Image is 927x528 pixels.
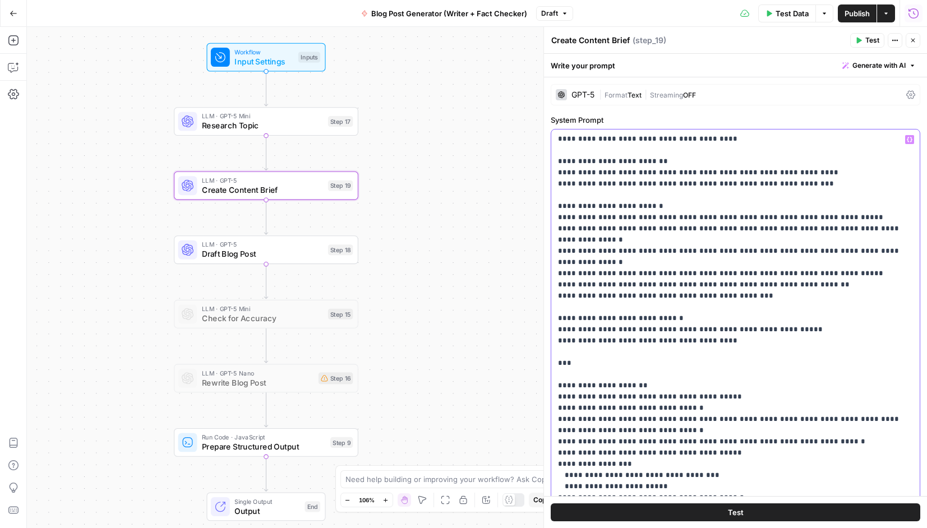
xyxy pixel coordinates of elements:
span: Publish [845,8,870,19]
button: Draft [536,6,573,21]
label: System Prompt [551,114,920,126]
div: LLM · GPT-5 NanoRewrite Blog PostStep 16 [174,364,358,392]
span: LLM · GPT-5 [202,175,323,185]
span: Copy [533,495,550,505]
span: Rewrite Blog Post [202,377,313,388]
span: Run Code · JavaScript [202,432,326,442]
button: Test [551,503,920,521]
span: Research Topic [202,119,323,131]
span: | [642,89,650,100]
div: Step 17 [328,116,353,127]
div: LLM · GPT-5Create Content BriefStep 19 [174,172,358,200]
span: LLM · GPT-5 [202,240,323,249]
span: Format [605,91,628,99]
g: Edge from step_9 to end [264,457,268,492]
span: 106% [359,495,375,504]
div: Inputs [298,52,320,63]
textarea: Create Content Brief [551,35,630,46]
div: Run Code · JavaScriptPrepare Structured OutputStep 9 [174,428,358,457]
span: Blog Post Generator (Writer + Fact Checker) [371,8,527,19]
span: Test Data [776,8,809,19]
span: Prepare Structured Output [202,441,326,452]
span: LLM · GPT-5 Mini [202,304,323,313]
span: Text [628,91,642,99]
button: Test Data [758,4,815,22]
span: Workflow [234,47,293,57]
span: Test [728,507,744,518]
span: Input Settings [234,55,293,67]
span: LLM · GPT-5 Mini [202,112,323,121]
div: End [305,501,320,512]
div: Step 16 [319,372,353,384]
button: Blog Post Generator (Writer + Fact Checker) [354,4,534,22]
g: Edge from step_17 to step_19 [264,136,268,170]
div: LLM · GPT-5Draft Blog PostStep 18 [174,235,358,264]
div: LLM · GPT-5 MiniCheck for AccuracyStep 15 [174,300,358,328]
button: Copy [529,493,555,507]
div: Step 19 [328,180,353,191]
div: GPT-5 [571,91,594,99]
button: Test [850,33,884,48]
span: Test [865,35,879,45]
span: Output [234,505,300,517]
span: Check for Accuracy [202,312,323,324]
span: OFF [683,91,696,99]
g: Edge from step_18 to step_15 [264,264,268,299]
span: Streaming [650,91,683,99]
g: Edge from step_16 to step_9 [264,392,268,427]
span: Draft [541,8,558,18]
span: ( step_19 ) [633,35,666,46]
div: Single OutputOutputEnd [174,492,358,521]
span: LLM · GPT-5 Nano [202,368,313,378]
div: Step 9 [330,437,353,448]
div: Write your prompt [544,54,927,77]
div: Step 15 [328,309,353,319]
div: LLM · GPT-5 MiniResearch TopicStep 17 [174,107,358,136]
span: Generate with AI [852,61,906,71]
span: | [599,89,605,100]
g: Edge from start to step_17 [264,72,268,106]
div: WorkflowInput SettingsInputs [174,43,358,72]
g: Edge from step_15 to step_16 [264,328,268,363]
g: Edge from step_19 to step_18 [264,200,268,235]
button: Publish [838,4,877,22]
span: Create Content Brief [202,184,323,196]
div: Step 18 [328,244,353,255]
span: Draft Blog Post [202,248,323,260]
button: Generate with AI [838,58,920,73]
span: Single Output [234,497,300,506]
